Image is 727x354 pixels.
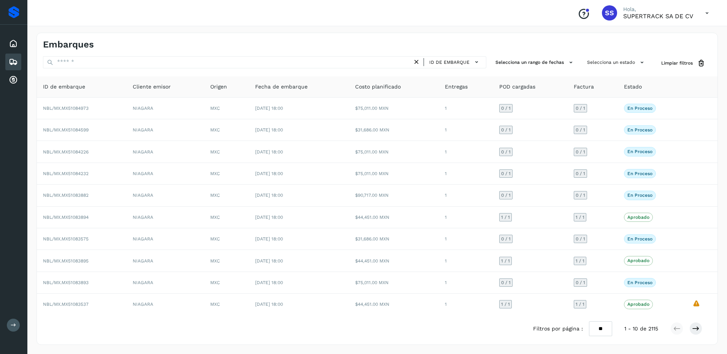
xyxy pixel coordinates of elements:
h4: Embarques [43,39,94,50]
td: 1 [439,207,493,228]
span: 0 / 1 [501,237,511,241]
span: 1 / 1 [501,215,510,220]
button: ID de embarque [427,57,483,68]
span: NBL/MX.MX51084599 [43,127,89,133]
span: [DATE] 18:00 [255,280,283,285]
span: NBL/MX.MX51083575 [43,236,89,242]
span: Cliente emisor [133,83,171,91]
td: MXC [204,163,249,185]
td: MXC [204,228,249,250]
td: NIAGARA [127,272,205,294]
span: 0 / 1 [501,128,511,132]
p: En proceso [627,106,652,111]
span: 1 / 1 [576,302,584,307]
span: 0 / 1 [576,106,585,111]
td: 1 [439,119,493,141]
span: [DATE] 18:00 [255,193,283,198]
td: $31,686.00 MXN [349,228,439,250]
p: En proceso [627,171,652,176]
span: POD cargadas [499,83,535,91]
td: $31,686.00 MXN [349,119,439,141]
td: $44,451.00 MXN [349,294,439,315]
td: 1 [439,272,493,294]
span: Costo planificado [355,83,401,91]
td: NIAGARA [127,141,205,163]
span: 0 / 1 [576,171,585,176]
td: MXC [204,250,249,272]
span: [DATE] 18:00 [255,215,283,220]
td: $75,011.00 MXN [349,141,439,163]
td: MXC [204,98,249,119]
div: Embarques [5,54,21,70]
td: MXC [204,119,249,141]
span: 1 / 1 [501,302,510,307]
button: Limpiar filtros [655,56,711,70]
td: NIAGARA [127,163,205,185]
span: 0 / 1 [576,193,585,198]
td: MXC [204,207,249,228]
td: NIAGARA [127,185,205,206]
span: 0 / 1 [576,237,585,241]
span: 0 / 1 [501,193,511,198]
span: 1 / 1 [576,215,584,220]
td: 1 [439,163,493,185]
span: 0 / 1 [501,280,511,285]
span: NBL/MX.MX51084973 [43,106,89,111]
p: Hola, [623,6,693,13]
td: MXC [204,141,249,163]
div: Inicio [5,35,21,52]
td: $75,011.00 MXN [349,98,439,119]
span: [DATE] 18:00 [255,236,283,242]
span: NBL/MX.MX51084226 [43,149,89,155]
p: En proceso [627,280,652,285]
td: NIAGARA [127,98,205,119]
td: 1 [439,294,493,315]
span: Filtros por página : [533,325,583,333]
span: [DATE] 18:00 [255,106,283,111]
td: 1 [439,228,493,250]
span: 0 / 1 [576,128,585,132]
button: Selecciona un estado [584,56,649,69]
span: [DATE] 18:00 [255,171,283,176]
td: $75,011.00 MXN [349,163,439,185]
span: Estado [624,83,642,91]
span: NBL/MX.MX51084232 [43,171,89,176]
p: SUPERTRACK SA DE CV [623,13,693,20]
td: NIAGARA [127,119,205,141]
p: Aprobado [627,258,649,263]
td: $44,451.00 MXN [349,250,439,272]
span: 1 / 1 [501,259,510,263]
span: NBL/MX.MX51083882 [43,193,89,198]
span: NBL/MX.MX51083537 [43,302,89,307]
span: NBL/MX.MX51083893 [43,280,89,285]
td: MXC [204,294,249,315]
span: ID de embarque [429,59,470,66]
span: Fecha de embarque [255,83,308,91]
span: Origen [210,83,227,91]
td: 1 [439,141,493,163]
td: 1 [439,250,493,272]
span: [DATE] 18:00 [255,258,283,264]
p: En proceso [627,127,652,133]
td: NIAGARA [127,250,205,272]
span: [DATE] 18:00 [255,302,283,307]
span: 0 / 1 [576,280,585,285]
td: $75,011.00 MXN [349,272,439,294]
td: $44,451.00 MXN [349,207,439,228]
span: ID de embarque [43,83,85,91]
span: Factura [574,83,594,91]
span: 0 / 1 [576,150,585,154]
span: 1 - 10 de 2115 [624,325,658,333]
td: 1 [439,185,493,206]
p: Aprobado [627,302,649,307]
span: 1 / 1 [576,259,584,263]
span: Limpiar filtros [661,60,693,66]
td: NIAGARA [127,228,205,250]
span: NBL/MX.MX51083894 [43,215,89,220]
td: NIAGARA [127,294,205,315]
td: MXC [204,272,249,294]
p: En proceso [627,149,652,154]
span: 0 / 1 [501,106,511,111]
td: NIAGARA [127,207,205,228]
p: En proceso [627,193,652,198]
